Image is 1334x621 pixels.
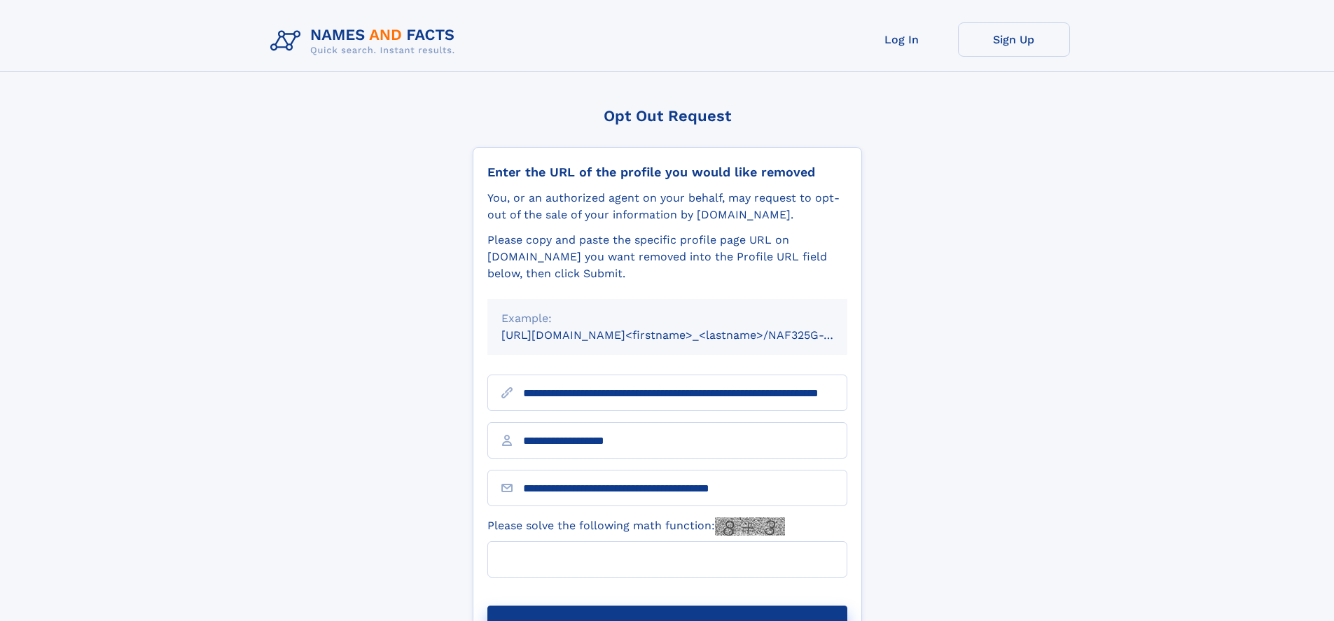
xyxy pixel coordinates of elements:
small: [URL][DOMAIN_NAME]<firstname>_<lastname>/NAF325G-xxxxxxxx [501,328,874,342]
div: Opt Out Request [473,107,862,125]
div: Please copy and paste the specific profile page URL on [DOMAIN_NAME] you want removed into the Pr... [487,232,847,282]
img: Logo Names and Facts [265,22,466,60]
a: Sign Up [958,22,1070,57]
div: You, or an authorized agent on your behalf, may request to opt-out of the sale of your informatio... [487,190,847,223]
a: Log In [846,22,958,57]
div: Example: [501,310,833,327]
div: Enter the URL of the profile you would like removed [487,165,847,180]
label: Please solve the following math function: [487,517,785,536]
